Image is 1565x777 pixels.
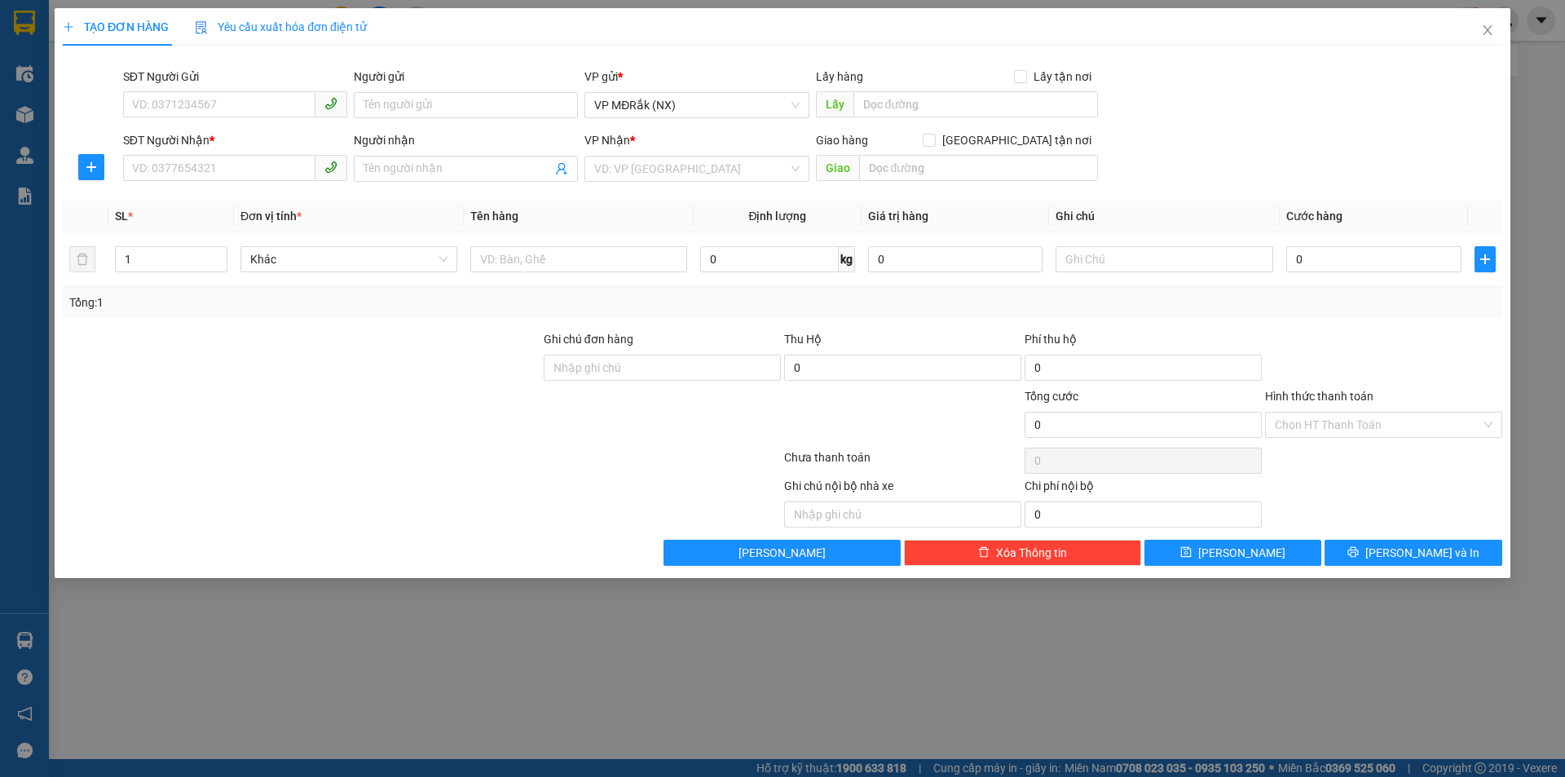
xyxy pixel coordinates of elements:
[816,70,863,83] span: Lấy hàng
[1265,390,1373,403] label: Hình thức thanh toán
[63,20,169,33] span: TẠO ĐƠN HÀNG
[69,294,604,311] div: Tổng: 1
[1475,253,1495,266] span: plus
[1181,546,1192,559] span: save
[544,333,633,346] label: Ghi chú đơn hàng
[240,210,302,223] span: Đơn vị tính
[816,155,859,181] span: Giao
[782,448,1023,477] div: Chưa thanh toán
[470,246,687,272] input: VD: Bàn, Ghế
[784,333,822,346] span: Thu Hộ
[868,246,1043,272] input: 0
[69,246,95,272] button: delete
[784,501,1021,528] input: Nhập ghi chú
[195,21,208,34] img: icon
[63,21,74,33] span: plus
[1365,544,1479,562] span: [PERSON_NAME] và In
[859,155,1098,181] input: Dọc đường
[544,355,781,381] input: Ghi chú đơn hàng
[1027,68,1098,86] span: Lấy tận nơi
[978,546,990,559] span: delete
[470,210,518,223] span: Tên hàng
[585,68,809,86] div: VP gửi
[784,477,1021,501] div: Ghi chú nội bộ nhà xe
[996,544,1067,562] span: Xóa Thông tin
[739,544,827,562] span: [PERSON_NAME]
[1325,540,1502,566] button: printer[PERSON_NAME] và In
[936,131,1098,149] span: [GEOGRAPHIC_DATA] tận nơi
[1475,246,1496,272] button: plus
[250,247,447,272] span: Khác
[1025,390,1078,403] span: Tổng cước
[1286,210,1342,223] span: Cước hàng
[868,210,928,223] span: Giá trị hàng
[1347,546,1359,559] span: printer
[1050,201,1280,232] th: Ghi chú
[195,20,367,33] span: Yêu cầu xuất hóa đơn điện tử
[115,210,128,223] span: SL
[354,131,578,149] div: Người nhận
[324,161,337,174] span: phone
[905,540,1142,566] button: deleteXóa Thông tin
[1025,477,1262,501] div: Chi phí nội bộ
[123,68,347,86] div: SĐT Người Gửi
[123,131,347,149] div: SĐT Người Nhận
[595,93,800,117] span: VP MĐRắk (NX)
[79,161,104,174] span: plus
[1199,544,1286,562] span: [PERSON_NAME]
[585,134,631,147] span: VP Nhận
[816,91,853,117] span: Lấy
[816,134,868,147] span: Giao hàng
[1144,540,1321,566] button: save[PERSON_NAME]
[1465,8,1510,54] button: Close
[556,162,569,175] span: user-add
[1481,24,1494,37] span: close
[853,91,1098,117] input: Dọc đường
[839,246,855,272] span: kg
[1025,330,1262,355] div: Phí thu hộ
[1056,246,1273,272] input: Ghi Chú
[324,97,337,110] span: phone
[749,210,807,223] span: Định lượng
[664,540,902,566] button: [PERSON_NAME]
[354,68,578,86] div: Người gửi
[78,154,104,180] button: plus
